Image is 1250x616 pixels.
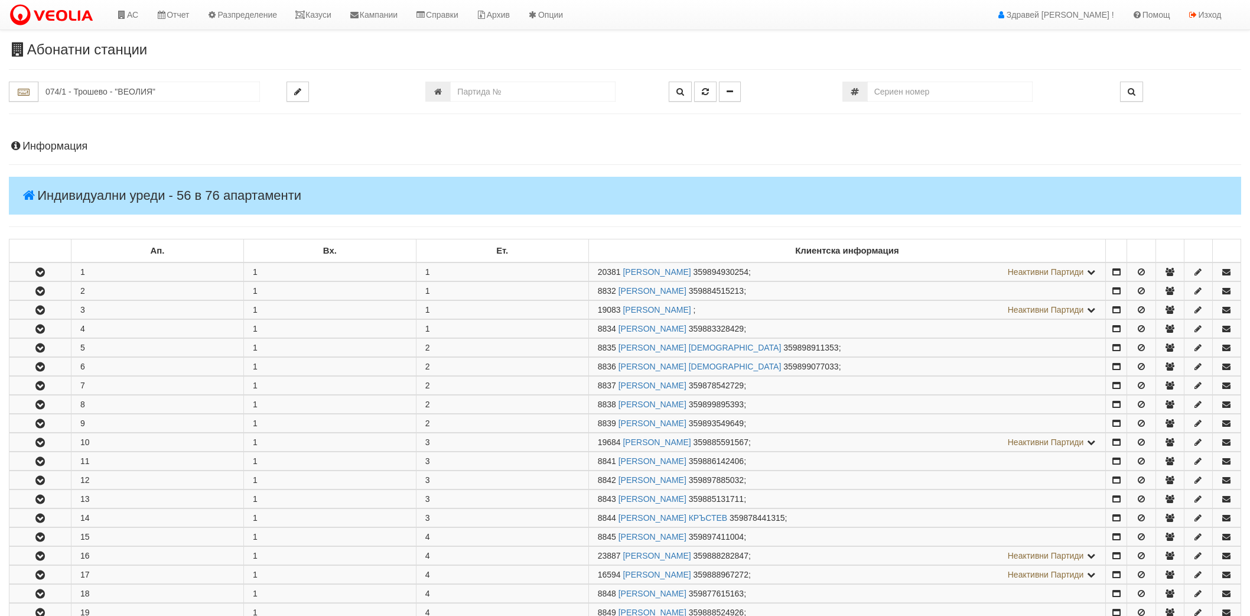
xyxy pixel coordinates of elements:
[1008,551,1084,560] span: Неактивни Партиди
[425,494,430,504] span: 3
[425,400,430,409] span: 2
[619,343,782,352] a: [PERSON_NAME] [DEMOGRAPHIC_DATA]
[425,513,430,523] span: 3
[689,381,744,390] span: 359878542729
[598,343,616,352] span: Партида №
[689,494,744,504] span: 359885131711
[588,471,1106,489] td: ;
[425,589,430,598] span: 4
[588,358,1106,376] td: ;
[598,362,616,371] span: Партида №
[425,305,430,315] span: 1
[588,339,1106,357] td: ;
[71,509,244,527] td: 14
[71,585,244,603] td: 18
[243,358,416,376] td: 1
[623,437,691,447] a: [PERSON_NAME]
[689,324,744,333] span: 359883328429
[689,456,744,466] span: 359886142406
[425,570,430,579] span: 4
[598,570,621,579] span: Партида №
[425,267,430,277] span: 1
[783,362,838,371] span: 359899077033
[598,381,616,390] span: Партида №
[1106,239,1127,263] td: : No sort applied, sorting is disabled
[243,566,416,584] td: 1
[425,456,430,466] span: 3
[588,262,1106,281] td: ;
[598,267,621,277] span: Партида №
[623,305,691,315] a: [PERSON_NAME]
[795,246,899,255] b: Клиентска информация
[598,286,616,296] span: Партида №
[1008,267,1084,277] span: Неактивни Партиди
[71,320,244,338] td: 4
[323,246,337,255] b: Вх.
[588,377,1106,395] td: ;
[619,494,686,504] a: [PERSON_NAME]
[598,400,616,409] span: Партида №
[598,305,621,315] span: Партида №
[243,282,416,300] td: 1
[425,475,430,485] span: 3
[619,400,686,409] a: [PERSON_NAME]
[416,239,588,263] td: Ет.: No sort applied, sorting is disabled
[619,589,686,598] a: [PERSON_NAME]
[71,490,244,508] td: 13
[689,400,744,409] span: 359899895393
[588,433,1106,452] td: ;
[243,471,416,489] td: 1
[243,509,416,527] td: 1
[243,377,416,395] td: 1
[71,395,244,414] td: 8
[619,381,686,390] a: [PERSON_NAME]
[425,324,430,333] span: 1
[619,419,686,428] a: [PERSON_NAME]
[151,246,165,255] b: Ап.
[1008,570,1084,579] span: Неактивни Партиди
[689,475,744,485] span: 359897885032
[71,471,244,489] td: 12
[425,532,430,542] span: 4
[71,528,244,546] td: 15
[588,301,1106,319] td: ;
[425,419,430,428] span: 2
[243,528,416,546] td: 1
[588,239,1106,263] td: Клиентска информация: No sort applied, sorting is disabled
[1008,437,1084,447] span: Неактивни Партиди
[71,358,244,376] td: 6
[694,570,748,579] span: 359888967272
[9,177,1241,215] h4: Индивидуални уреди - 56 в 76 апартаменти
[588,528,1106,546] td: ;
[1127,239,1155,263] td: : No sort applied, sorting is disabled
[425,286,430,296] span: 1
[783,343,838,352] span: 359898911353
[619,513,727,523] a: [PERSON_NAME] КРЪСТЕВ
[71,433,244,452] td: 10
[1008,305,1084,315] span: Неактивни Партиди
[9,3,99,28] img: VeoliaLogo.png
[71,282,244,300] td: 2
[588,490,1106,508] td: ;
[1155,239,1184,263] td: : No sort applied, sorting is disabled
[598,532,616,542] span: Партида №
[623,267,691,277] a: [PERSON_NAME]
[598,513,616,523] span: Партида №
[243,239,416,263] td: Вх.: No sort applied, sorting is disabled
[425,551,430,560] span: 4
[1184,239,1212,263] td: : No sort applied, sorting is disabled
[71,239,244,263] td: Ап.: No sort applied, sorting is disabled
[243,414,416,433] td: 1
[243,585,416,603] td: 1
[243,395,416,414] td: 1
[588,585,1106,603] td: ;
[450,82,616,102] input: Партида №
[71,452,244,471] td: 11
[619,324,686,333] a: [PERSON_NAME]
[689,286,744,296] span: 359884515213
[588,414,1106,433] td: ;
[689,419,744,428] span: 359893549649
[71,547,244,565] td: 16
[71,339,244,357] td: 5
[38,82,260,102] input: Абонатна станция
